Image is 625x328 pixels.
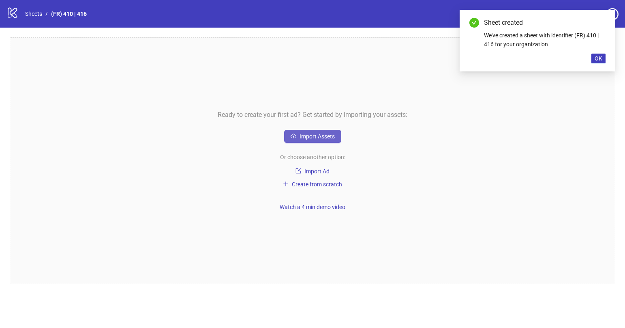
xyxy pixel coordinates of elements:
span: Import Assets [300,133,335,140]
span: import [295,168,301,174]
span: check-circle [469,18,479,28]
div: Sheet created [484,18,606,28]
div: We've created a sheet with identifier (FR) 410 | 416 for your organization [484,31,606,49]
span: Watch a 4 min demo video [280,204,345,210]
li: / [45,9,48,18]
a: (FR) 410 | 416 [49,9,88,18]
button: OK [591,54,606,63]
span: Ready to create your first ad? Get started by importing your assets: [218,110,407,120]
span: OK [595,55,602,62]
button: Import Ad [284,166,341,176]
span: Or choose another option: [280,153,345,162]
button: Create from scratch [280,179,345,189]
a: Close [597,18,606,27]
button: Import Assets [284,130,341,143]
span: Import Ad [304,168,330,175]
span: question-circle [606,8,619,20]
span: plus [283,181,289,187]
a: Sheets [24,9,44,18]
span: cloud-upload [291,133,296,139]
button: Watch a 4 min demo video [276,202,349,212]
span: Create from scratch [292,181,342,188]
a: Settings [561,8,603,21]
